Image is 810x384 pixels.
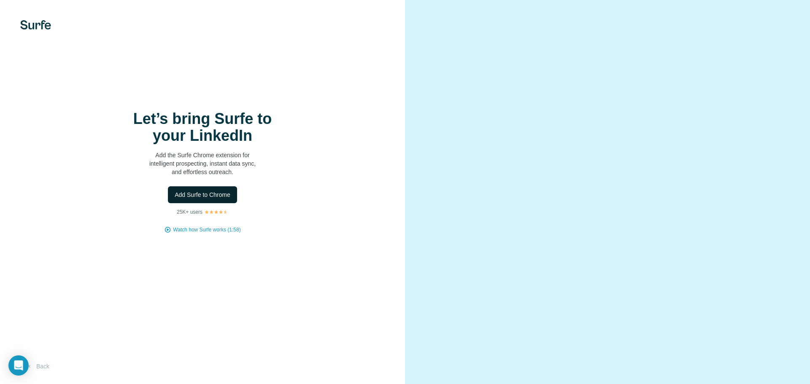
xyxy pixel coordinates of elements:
[173,226,240,234] button: Watch how Surfe works (1:58)
[175,191,230,199] span: Add Surfe to Chrome
[204,209,228,215] img: Rating Stars
[20,359,55,374] button: Back
[118,151,287,176] p: Add the Surfe Chrome extension for intelligent prospecting, instant data sync, and effortless out...
[118,110,287,144] h1: Let’s bring Surfe to your LinkedIn
[177,208,202,216] p: 25K+ users
[20,20,51,30] img: Surfe's logo
[8,355,29,376] div: Open Intercom Messenger
[168,186,237,203] button: Add Surfe to Chrome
